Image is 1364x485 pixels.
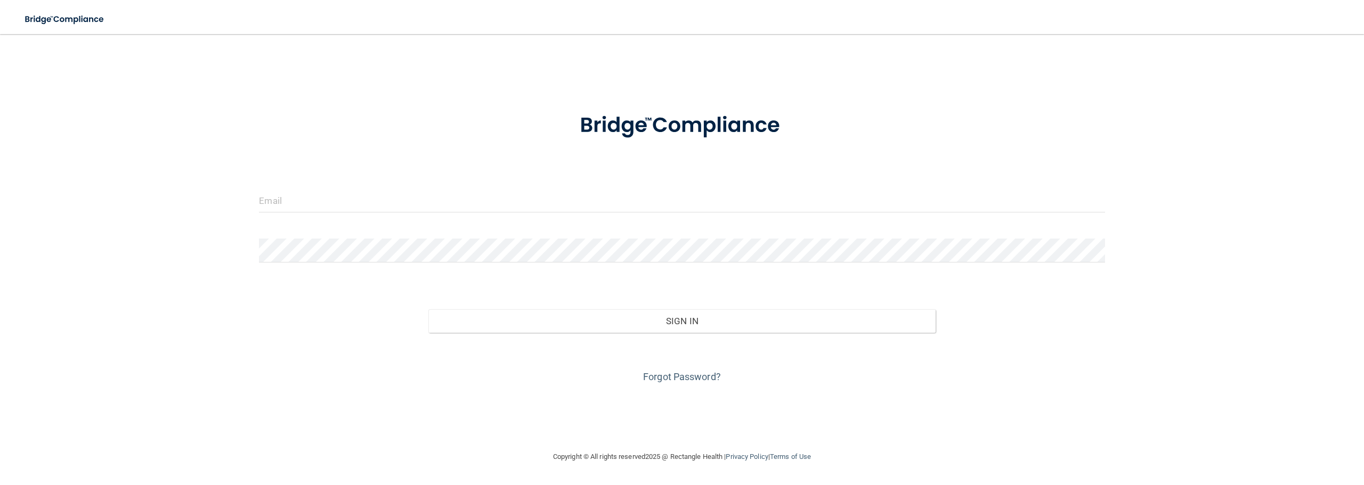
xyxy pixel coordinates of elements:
img: bridge_compliance_login_screen.278c3ca4.svg [558,98,806,153]
input: Email [259,188,1105,212]
div: Copyright © All rights reserved 2025 @ Rectangle Health | | [488,440,876,474]
img: bridge_compliance_login_screen.278c3ca4.svg [16,9,114,30]
button: Sign In [428,309,936,333]
a: Privacy Policy [726,453,768,461]
a: Terms of Use [770,453,811,461]
a: Forgot Password? [643,371,721,382]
